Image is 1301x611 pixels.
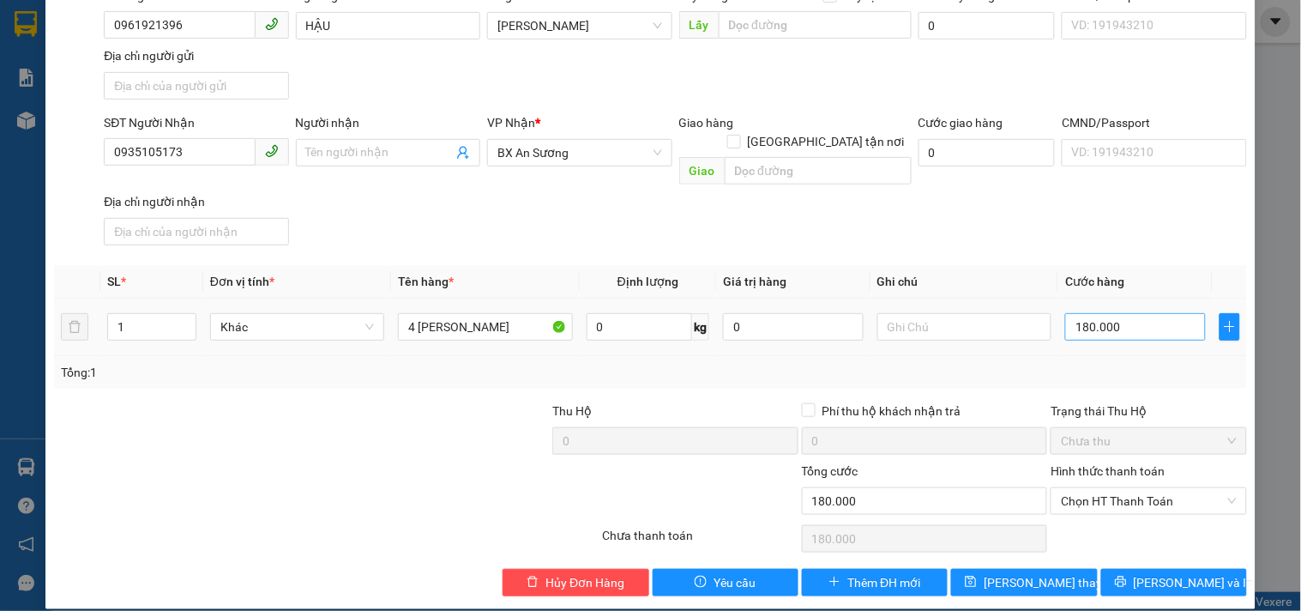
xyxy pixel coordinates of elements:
[847,573,920,592] span: Thêm ĐH mới
[220,314,374,340] span: Khác
[828,576,840,590] span: plus
[1051,464,1165,478] label: Hình thức thanh toán
[919,12,1056,39] input: Cước lấy hàng
[1065,275,1124,288] span: Cước hàng
[679,157,725,185] span: Giao
[802,464,858,478] span: Tổng cước
[679,116,734,130] span: Giao hàng
[741,132,912,151] span: [GEOGRAPHIC_DATA] tận nơi
[725,157,912,185] input: Dọc đường
[104,192,288,211] div: Địa chỉ người nhận
[487,116,535,130] span: VP Nhận
[951,569,1097,596] button: save[PERSON_NAME] thay đổi
[1051,402,1246,420] div: Trạng thái Thu Hộ
[816,402,968,420] span: Phí thu hộ khách nhận trả
[984,573,1121,592] span: [PERSON_NAME] thay đổi
[265,17,279,31] span: phone
[104,218,288,245] input: Địa chỉ của người nhận
[965,576,977,590] span: save
[1061,488,1236,514] span: Chọn HT Thanh Toán
[104,113,288,132] div: SĐT Người Nhận
[870,265,1058,299] th: Ghi chú
[1220,313,1240,341] button: plus
[877,313,1051,341] input: Ghi Chú
[719,11,912,39] input: Dọc đường
[398,313,572,341] input: VD: Bàn, Ghế
[1134,573,1254,592] span: [PERSON_NAME] và In
[398,275,454,288] span: Tên hàng
[1220,320,1239,334] span: plus
[61,363,503,382] div: Tổng: 1
[296,113,480,132] div: Người nhận
[265,144,279,158] span: phone
[1062,113,1246,132] div: CMND/Passport
[545,573,624,592] span: Hủy Đơn Hàng
[552,404,592,418] span: Thu Hộ
[503,569,648,596] button: deleteHủy Đơn Hàng
[104,46,288,65] div: Địa chỉ người gửi
[1101,569,1247,596] button: printer[PERSON_NAME] và In
[1061,428,1236,454] span: Chưa thu
[497,140,661,166] span: BX An Sương
[61,313,88,341] button: delete
[802,569,948,596] button: plusThêm ĐH mới
[723,275,786,288] span: Giá trị hàng
[695,576,707,590] span: exclamation-circle
[919,139,1056,166] input: Cước giao hàng
[919,116,1003,130] label: Cước giao hàng
[692,313,709,341] span: kg
[456,146,470,160] span: user-add
[210,275,274,288] span: Đơn vị tính
[617,275,678,288] span: Định lượng
[104,72,288,100] input: Địa chỉ của người gửi
[600,526,799,556] div: Chưa thanh toán
[1115,576,1127,590] span: printer
[679,11,719,39] span: Lấy
[497,13,661,39] span: Lê Đại Hành
[527,576,539,590] span: delete
[653,569,798,596] button: exclamation-circleYêu cầu
[714,573,756,592] span: Yêu cầu
[107,275,121,288] span: SL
